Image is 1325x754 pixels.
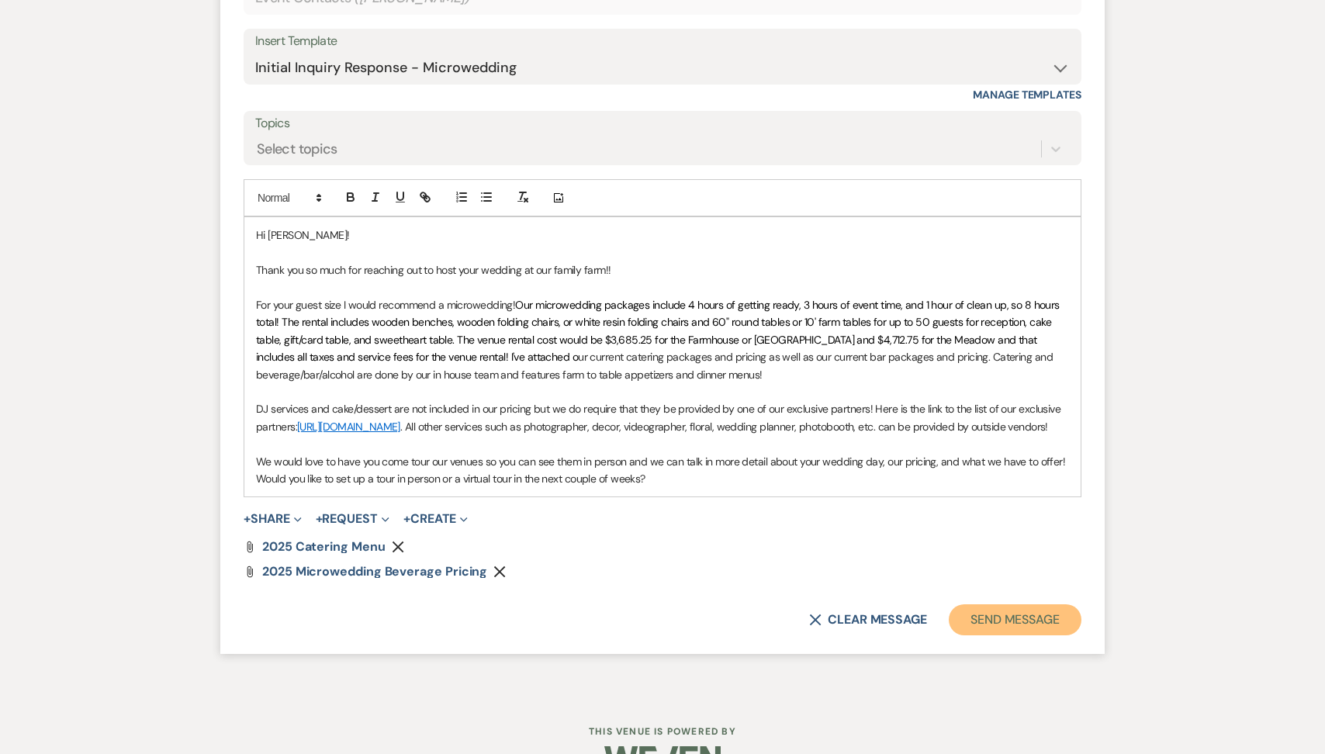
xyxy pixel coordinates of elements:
[256,453,1069,488] p: We would love to have you come tour our venues so you can see them in person and we can talk in m...
[244,513,302,525] button: Share
[973,88,1081,102] a: Manage Templates
[262,565,487,578] a: 2025 Microwedding Beverage Pricing
[316,513,389,525] button: Request
[244,513,251,525] span: +
[255,112,1070,135] label: Topics
[256,261,1069,278] p: Thank you so much for reaching out to host your wedding at our family farm!!
[256,227,1069,244] p: Hi [PERSON_NAME]!
[297,420,400,434] a: [URL][DOMAIN_NAME]
[316,513,323,525] span: +
[256,296,1069,383] p: For your guest size I would recommend a microwedding! ur current catering packages and pricing as...
[256,400,1069,435] p: DJ services and cake/dessert are not included in our pricing but we do require that they be provi...
[809,614,927,626] button: Clear message
[257,139,337,160] div: Select topics
[262,538,386,555] span: 2025 Catering Menu
[403,513,410,525] span: +
[262,541,386,553] a: 2025 Catering Menu
[949,604,1081,635] button: Send Message
[255,30,1070,53] div: Insert Template
[256,298,1062,364] span: Our microwedding packages include 4 hours of getting ready, 3 hours of event time, and 1 hour of ...
[403,513,468,525] button: Create
[262,563,487,579] span: 2025 Microwedding Beverage Pricing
